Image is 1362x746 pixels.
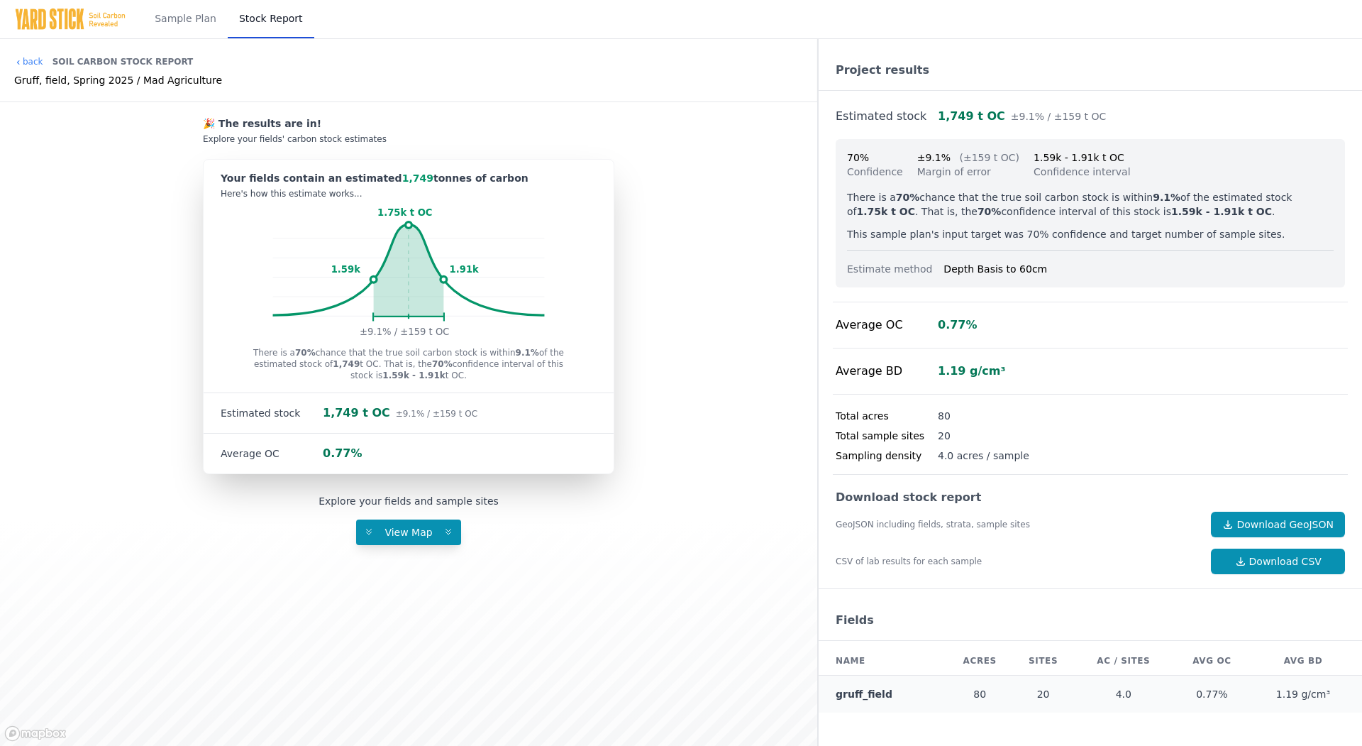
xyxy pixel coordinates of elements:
div: Average OC [221,446,323,461]
div: Soil Carbon Stock Report [52,50,194,73]
div: 1,749 t OC [938,108,1106,125]
td: 1.19 g/cm³ [1250,676,1362,713]
div: Gruff, field, Spring 2025 / Mad Agriculture [14,73,222,87]
strong: 70% [432,359,453,369]
tspan: 1.59k [331,264,360,275]
strong: 1.59k - 1.91k [382,371,445,380]
strong: 1,749 [333,359,360,369]
span: ±9.1% / ±159 t OC [396,409,477,419]
p: There is a chance that the true soil carbon stock is within of the estimated stock of t OC. That ... [250,347,567,381]
div: Explore your fields' carbon stock estimates [203,133,614,145]
div: 20 [938,429,951,443]
div: Download stock report [836,489,1345,506]
div: Explore your fields and sample sites [319,494,499,508]
div: Sampling density [836,449,938,463]
tspan: 1.91k [450,264,479,275]
th: Sites [1013,647,1073,676]
a: gruff_field [836,689,892,700]
tspan: ±9.1% / ±159 t OC [360,327,449,337]
div: Your fields contain an estimated tonnes of carbon [221,171,597,185]
strong: 70% [978,206,1002,217]
div: 🎉 The results are in! [203,116,614,131]
a: Project results [836,63,929,77]
div: GeoJSON including fields, strata, sample sites [836,519,1200,530]
a: Download CSV [1211,549,1345,574]
th: AVG OC [1174,647,1250,676]
div: Estimate method [847,262,943,276]
th: Acres [946,647,1014,676]
div: 1,749 t OC [323,405,477,422]
div: Confidence interval [1034,165,1131,179]
tspan: 1.75k t OC [377,207,433,218]
a: Estimated stock [836,109,926,123]
p: This sample plan's input target was 70% confidence and target number of sample sites. [847,227,1334,241]
div: Estimated stock [221,406,323,420]
div: Total sample sites [836,429,938,443]
div: Here's how this estimate works... [221,188,597,199]
p: There is a chance that the true soil carbon stock is within of the estimated stock of . That is, ... [847,190,1334,219]
strong: 70% [896,192,920,203]
div: Fields [819,600,1362,641]
div: Confidence [847,165,903,179]
td: 20 [1013,676,1073,713]
div: Average BD [836,363,938,380]
strong: 9.1% [1153,192,1180,203]
span: 1,749 [402,172,433,184]
span: ±9.1% [917,152,951,163]
td: 80 [946,676,1014,713]
span: ±9.1% / ±159 t OC [1011,111,1107,122]
a: Download GeoJSON [1211,512,1345,537]
span: (±159 t OC) [959,152,1019,163]
th: AC / Sites [1073,647,1174,676]
th: AVG BD [1250,647,1362,676]
strong: 1.75k t OC [857,206,915,217]
div: Total acres [836,409,938,423]
div: 80 [938,409,951,423]
span: 70% [847,152,869,163]
th: Name [819,647,946,676]
div: Margin of error [917,165,1019,179]
div: 0.77% [938,317,978,334]
strong: 9.1% [516,348,539,358]
button: View Map [356,520,461,545]
div: 0.77% [323,445,362,462]
div: CSV of lab results for each sample [836,556,1200,567]
img: Yard Stick Logo [14,8,126,31]
div: Depth Basis to 60cm [943,262,1334,276]
div: Average OC [836,317,938,334]
a: back [14,56,43,67]
strong: 1.59k - 1.91k t OC [1171,206,1272,217]
span: View Map [376,527,441,538]
strong: 70% [295,348,316,358]
div: 1.19 g/cm³ [938,363,1006,380]
div: 4.0 acres / sample [938,449,1029,463]
span: 1.59k - 1.91k t OC [1034,152,1124,163]
td: 0.77% [1174,676,1250,713]
td: 4.0 [1073,676,1174,713]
